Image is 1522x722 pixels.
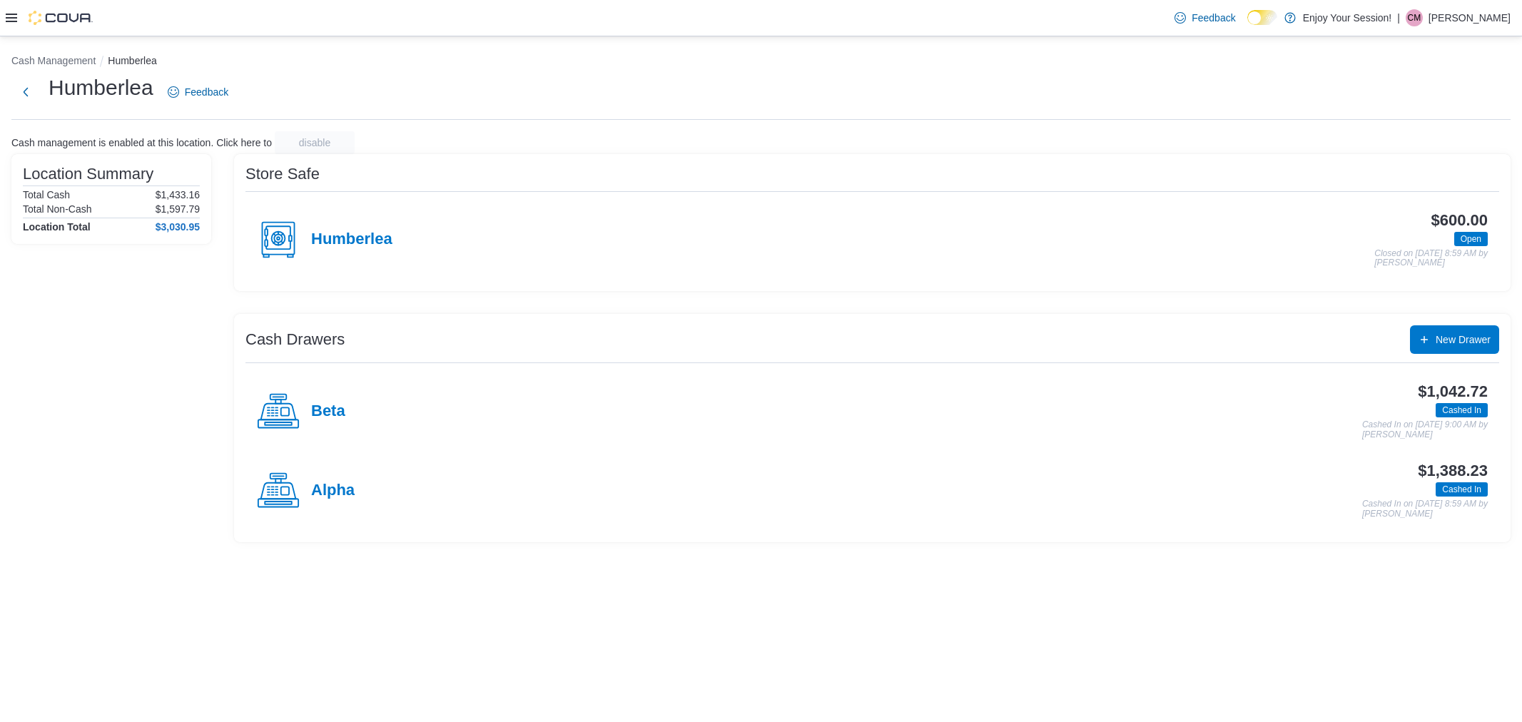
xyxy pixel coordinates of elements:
[1418,462,1488,479] h3: $1,388.23
[1169,4,1241,32] a: Feedback
[1247,10,1277,25] input: Dark Mode
[1362,420,1488,439] p: Cashed In on [DATE] 9:00 AM by [PERSON_NAME]
[11,54,1511,71] nav: An example of EuiBreadcrumbs
[156,221,200,233] h4: $3,030.95
[1374,249,1488,268] p: Closed on [DATE] 8:59 AM by [PERSON_NAME]
[1454,232,1488,246] span: Open
[1192,11,1235,25] span: Feedback
[1431,212,1488,229] h3: $600.00
[1442,404,1481,417] span: Cashed In
[23,166,153,183] h3: Location Summary
[1397,9,1400,26] p: |
[185,85,228,99] span: Feedback
[275,131,355,154] button: disable
[11,137,272,148] p: Cash management is enabled at this location. Click here to
[299,136,330,150] span: disable
[108,55,156,66] button: Humberlea
[23,221,91,233] h4: Location Total
[1410,325,1499,354] button: New Drawer
[1461,233,1481,245] span: Open
[23,203,92,215] h6: Total Non-Cash
[29,11,93,25] img: Cova
[311,402,345,421] h4: Beta
[11,55,96,66] button: Cash Management
[1429,9,1511,26] p: [PERSON_NAME]
[1362,499,1488,519] p: Cashed In on [DATE] 8:59 AM by [PERSON_NAME]
[1436,482,1488,497] span: Cashed In
[311,482,355,500] h4: Alpha
[23,189,70,200] h6: Total Cash
[1436,332,1491,347] span: New Drawer
[49,73,153,102] h1: Humberlea
[245,331,345,348] h3: Cash Drawers
[1442,483,1481,496] span: Cashed In
[311,230,392,249] h4: Humberlea
[1303,9,1392,26] p: Enjoy Your Session!
[162,78,234,106] a: Feedback
[1408,9,1421,26] span: CM
[11,78,40,106] button: Next
[245,166,320,183] h3: Store Safe
[1436,403,1488,417] span: Cashed In
[156,189,200,200] p: $1,433.16
[1418,383,1488,400] h3: $1,042.72
[156,203,200,215] p: $1,597.79
[1247,25,1248,26] span: Dark Mode
[1406,9,1423,26] div: Carolina Manci Calderon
